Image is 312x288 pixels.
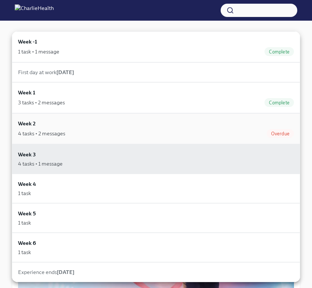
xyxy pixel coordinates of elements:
[18,190,31,197] div: 1 task
[18,150,36,159] h6: Week 3
[57,269,74,275] strong: [DATE]
[18,239,36,247] h6: Week 6
[18,119,36,128] h6: Week 2
[12,144,300,174] a: Week 34 tasks • 1 message
[18,99,65,106] div: 3 tasks • 2 messages
[12,174,300,203] a: Week 41 task
[56,69,74,76] strong: [DATE]
[12,31,300,62] a: Week -11 task • 1 messageComplete
[18,38,37,46] h6: Week -1
[12,82,300,113] a: Week 13 tasks • 2 messagesComplete
[264,100,294,105] span: Complete
[18,209,36,218] h6: Week 5
[18,180,36,188] h6: Week 4
[18,130,65,137] div: 4 tasks • 2 messages
[18,160,63,167] div: 4 tasks • 1 message
[18,219,31,226] div: 1 task
[18,89,35,97] h6: Week 1
[18,69,74,76] span: First day at work
[18,249,31,256] div: 1 task
[12,113,300,144] a: Week 24 tasks • 2 messagesOverdue
[264,49,294,55] span: Complete
[267,131,294,136] span: Overdue
[18,48,59,55] div: 1 task • 1 message
[12,203,300,233] a: Week 51 task
[12,233,300,262] a: Week 61 task
[18,269,74,275] span: Experience ends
